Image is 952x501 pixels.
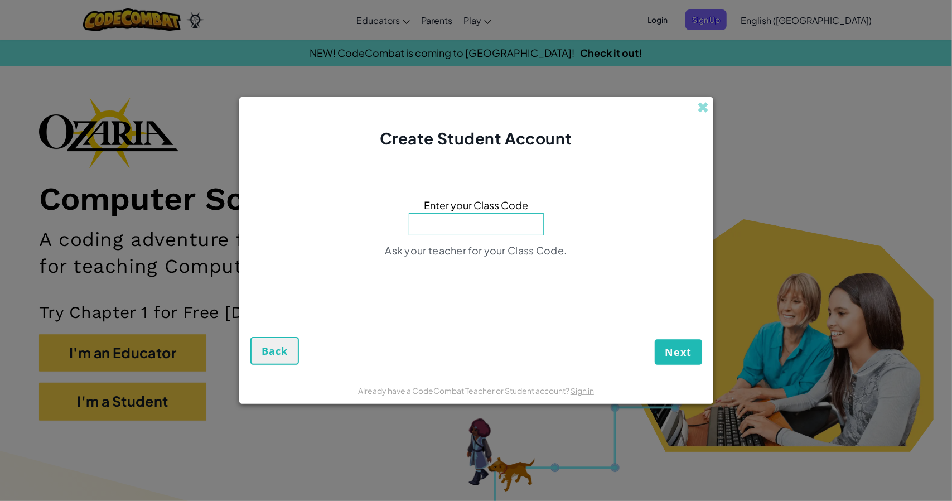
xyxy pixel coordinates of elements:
span: Next [665,345,692,359]
span: Already have a CodeCombat Teacher or Student account? [358,386,571,396]
a: Sign in [571,386,594,396]
span: Enter your Class Code [424,197,528,213]
span: Create Student Account [380,128,572,148]
button: Back [250,337,299,365]
span: Ask your teacher for your Class Code. [385,244,567,257]
span: Back [262,344,288,358]
button: Next [655,339,702,365]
